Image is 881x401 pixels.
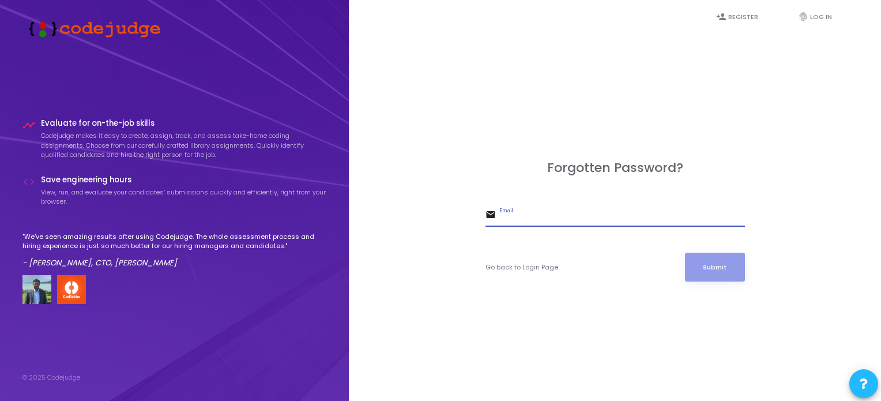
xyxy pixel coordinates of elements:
button: Submit [685,253,745,282]
p: "We've seen amazing results after using Codejudge. The whole assessment process and hiring experi... [22,232,327,251]
p: View, run, and evaluate your candidates’ submissions quickly and efficiently, right from your bro... [41,188,327,207]
em: - [PERSON_NAME], CTO, [PERSON_NAME] [22,257,177,268]
i: timeline [22,119,35,132]
img: company-logo [57,275,86,304]
input: Email [499,215,745,223]
h3: Forgotten Password? [485,160,745,175]
h4: Evaluate for on-the-job skills [41,119,327,128]
i: person_add [716,12,726,22]
p: Codejudge makes it easy to create, assign, track, and assess take-home coding assignments. Choose... [41,131,327,160]
div: © 2025 Codejudge [22,373,80,383]
a: Go back to Login Page [485,263,558,272]
img: user image [22,275,51,304]
a: fingerprintLog In [786,3,856,31]
h4: Save engineering hours [41,175,327,185]
a: person_addRegister [705,3,774,31]
i: fingerprint [798,12,808,22]
i: code [22,175,35,188]
mat-icon: email [485,209,499,223]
